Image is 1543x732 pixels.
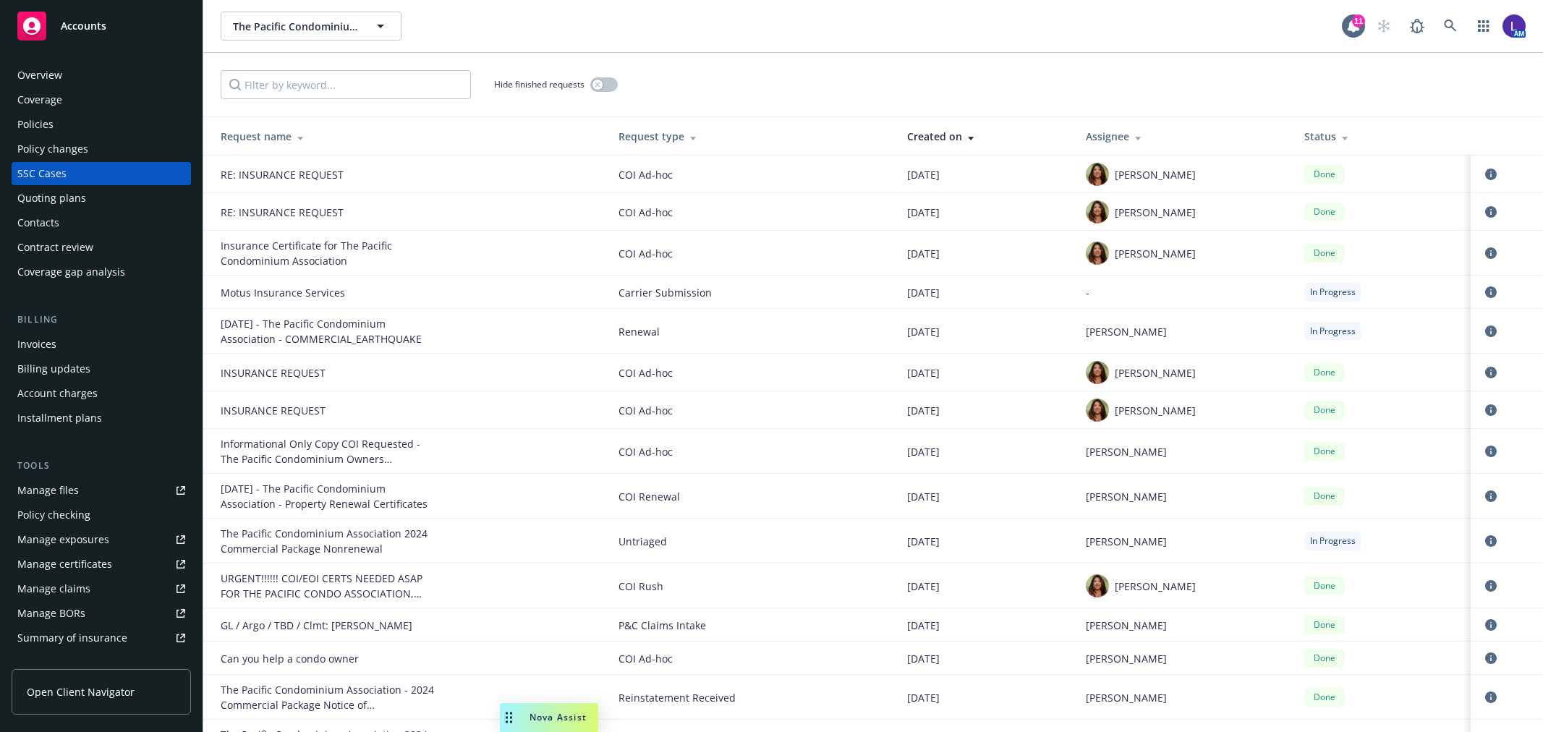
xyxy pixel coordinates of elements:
span: [PERSON_NAME] [1086,618,1167,633]
img: photo [1086,163,1109,186]
span: [PERSON_NAME] [1115,403,1196,418]
a: Manage claims [12,577,191,600]
a: Accounts [12,6,191,46]
span: [PERSON_NAME] [1115,579,1196,594]
div: The Pacific Condominium Association 2024 Commercial Package Nonrenewal [221,526,438,556]
span: Done [1310,168,1339,181]
a: circleInformation [1482,689,1500,706]
div: INSURANCE REQUEST [221,365,438,380]
span: [DATE] [907,365,940,380]
a: circleInformation [1482,244,1500,262]
a: Contacts [12,211,191,234]
span: COI Ad-hoc [619,651,884,666]
span: In Progress [1310,325,1356,338]
a: Billing updates [12,357,191,380]
span: [PERSON_NAME] [1086,534,1167,549]
span: P&C Claims Intake [619,618,884,633]
span: COI Ad-hoc [619,444,884,459]
span: Open Client Navigator [27,684,135,699]
div: Account charges [17,382,98,405]
span: COI Rush [619,579,884,594]
span: [DATE] [907,167,940,182]
span: [PERSON_NAME] [1115,365,1196,380]
span: [DATE] [907,246,940,261]
div: 2025-10-01 - The Pacific Condominium Association - Property Renewal Certificates [221,481,438,511]
div: URGENT!!!!!! COI/EOI CERTS NEEDED ASAP FOR THE PACIFIC CONDO ASSOCIATION, LONG BEACH CA [221,571,438,601]
a: Manage exposures [12,528,191,551]
a: Manage certificates [12,553,191,576]
span: Done [1310,404,1339,417]
a: Policies [12,113,191,136]
div: RE: INSURANCE REQUEST [221,167,438,182]
div: 03/01/26 - The Pacific Condominium Association - COMMERCIAL_EARTHQUAKE [221,316,438,346]
img: photo [1086,361,1109,384]
span: [PERSON_NAME] [1115,246,1196,261]
span: Done [1310,691,1339,704]
span: [PERSON_NAME] [1086,651,1167,666]
div: INSURANCE REQUEST [221,403,438,418]
span: [PERSON_NAME] [1086,324,1167,339]
span: [DATE] [907,579,940,594]
img: photo [1086,574,1109,597]
div: Installment plans [17,407,102,430]
span: Done [1310,490,1339,503]
div: Assignee [1086,129,1281,144]
span: [DATE] [907,403,940,418]
img: photo [1086,200,1109,224]
span: [DATE] [907,489,940,504]
a: Summary of insurance [12,626,191,650]
div: Request type [619,129,884,144]
div: Policy checking [17,503,90,527]
button: The Pacific Condominium Association [221,12,401,41]
a: circleInformation [1482,203,1500,221]
a: Invoices [12,333,191,356]
a: Manage files [12,479,191,502]
span: [DATE] [907,324,940,339]
span: COI Ad-hoc [619,205,884,220]
img: photo [1086,242,1109,265]
a: circleInformation [1482,443,1500,460]
span: Carrier Submission [619,285,884,300]
a: Account charges [12,382,191,405]
a: circleInformation [1482,364,1500,381]
a: SSC Cases [12,162,191,185]
span: In Progress [1310,535,1356,548]
div: SSC Cases [17,162,67,185]
input: Filter by keyword... [221,70,471,99]
span: [PERSON_NAME] [1086,489,1167,504]
span: COI Ad-hoc [619,365,884,380]
div: Manage files [17,479,79,502]
div: Motus Insurance Services [221,285,438,300]
a: Coverage gap analysis [12,260,191,284]
div: Request name [221,129,595,144]
span: [PERSON_NAME] [1115,167,1196,182]
a: circleInformation [1482,488,1500,505]
span: [DATE] [907,690,940,705]
a: circleInformation [1482,616,1500,634]
div: Can you help a condo owner [221,651,438,666]
div: Drag to move [500,703,518,732]
div: Policies [17,113,54,136]
div: The Pacific Condominium Association - 2024 Commercial Package Notice of Reinstatement eff 06-06-2025 [221,682,438,712]
a: Report a Bug [1403,12,1432,41]
a: Contract review [12,236,191,259]
span: Done [1310,652,1339,665]
a: circleInformation [1482,532,1500,550]
span: [PERSON_NAME] [1115,205,1196,220]
div: Informational Only Copy COI Requested - The Pacific Condominium Owners Association [221,436,438,467]
img: photo [1502,14,1526,38]
span: Nova Assist [530,711,587,723]
a: circleInformation [1482,577,1500,595]
span: Done [1310,247,1339,260]
span: [DATE] [907,618,940,633]
span: [DATE] [907,444,940,459]
a: Search [1436,12,1465,41]
a: Start snowing [1369,12,1398,41]
div: 11 [1352,14,1365,27]
div: Overview [17,64,62,87]
span: COI Ad-hoc [619,246,884,261]
a: circleInformation [1482,166,1500,183]
a: circleInformation [1482,650,1500,667]
div: Manage claims [17,577,90,600]
div: Tools [12,459,191,473]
